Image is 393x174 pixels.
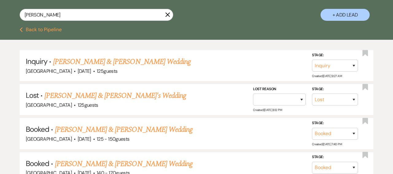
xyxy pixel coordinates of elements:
[55,124,193,135] a: [PERSON_NAME] & [PERSON_NAME] Wedding
[253,108,282,112] span: Created: [DATE] 8:12 PM
[53,56,191,67] a: [PERSON_NAME] & [PERSON_NAME] Wedding
[26,57,47,66] span: Inquiry
[321,9,370,21] button: + Add Lead
[26,91,39,100] span: Lost
[55,158,193,169] a: [PERSON_NAME] & [PERSON_NAME] Wedding
[312,120,358,127] label: Stage:
[97,68,117,74] span: 125 guests
[26,136,72,142] span: [GEOGRAPHIC_DATA]
[312,142,342,146] span: Created: [DATE] 7:40 PM
[312,52,358,59] label: Stage:
[26,124,49,134] span: Booked
[26,68,72,74] span: [GEOGRAPHIC_DATA]
[78,102,98,108] span: 125 guests
[45,90,186,101] a: [PERSON_NAME] & [PERSON_NAME]'s Wedding
[78,68,91,74] span: [DATE]
[253,86,306,93] label: Lost Reason
[20,9,173,21] input: Search by name, event date, email address or phone number
[26,102,72,108] span: [GEOGRAPHIC_DATA]
[97,136,129,142] span: 125 - 150 guests
[312,154,358,161] label: Stage:
[20,27,62,32] button: Back to Pipeline
[312,74,342,78] span: Created: [DATE] 9:27 AM
[78,136,91,142] span: [DATE]
[26,159,49,168] span: Booked
[312,86,358,93] label: Stage:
